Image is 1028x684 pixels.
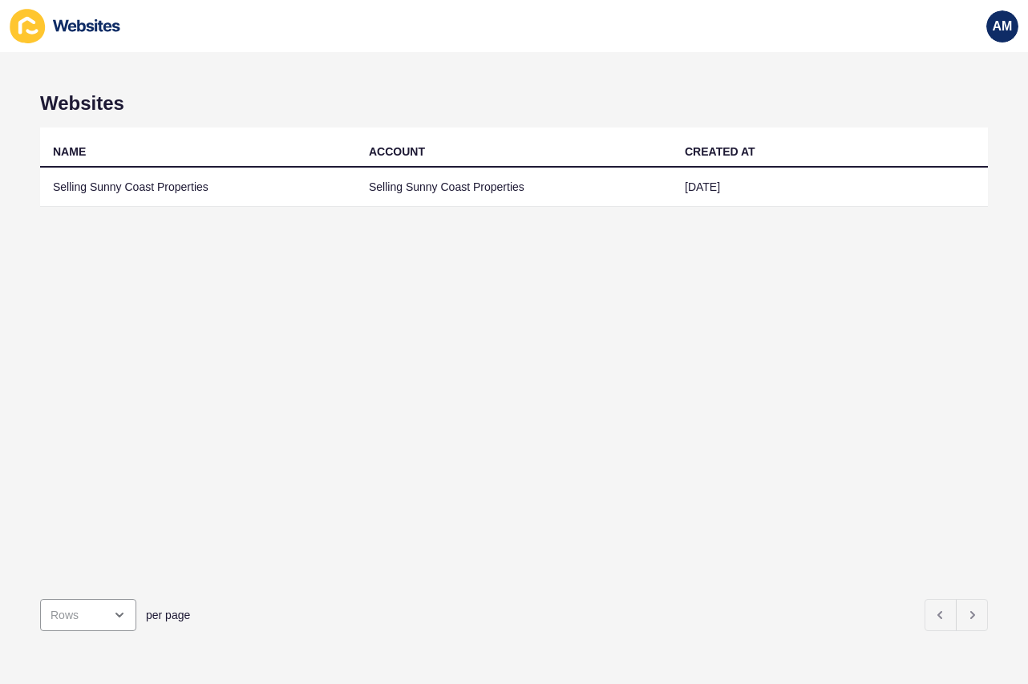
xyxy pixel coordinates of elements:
td: Selling Sunny Coast Properties [40,168,356,207]
td: [DATE] [672,168,988,207]
div: open menu [40,599,136,631]
div: CREATED AT [685,144,755,160]
span: AM [993,18,1013,34]
div: NAME [53,144,86,160]
span: per page [146,607,190,623]
div: ACCOUNT [369,144,425,160]
h1: Websites [40,92,988,115]
td: Selling Sunny Coast Properties [356,168,672,207]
